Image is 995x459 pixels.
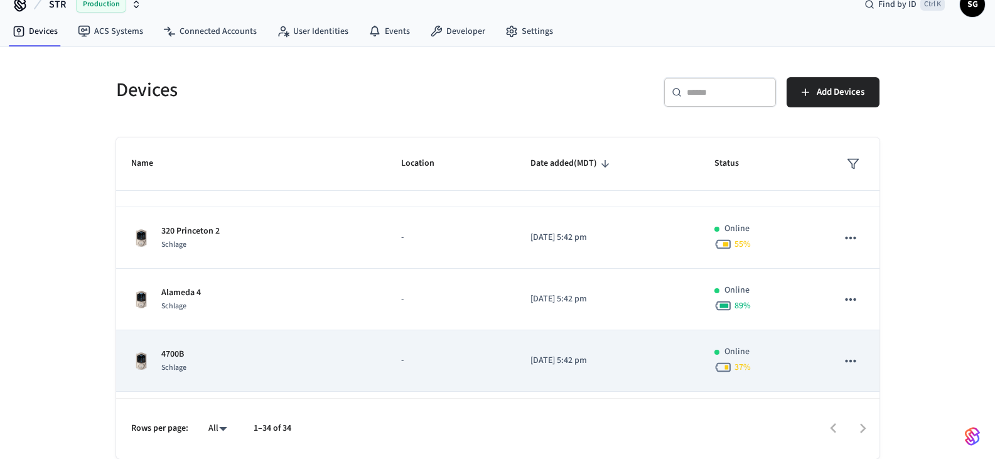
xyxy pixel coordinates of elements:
span: Name [131,154,169,173]
img: SeamLogoGradient.69752ec5.svg [965,426,980,446]
span: 55 % [734,238,751,251]
p: [DATE] 5:42 pm [530,354,684,367]
p: - [401,354,500,367]
a: Connected Accounts [153,20,267,43]
p: Online [724,222,750,235]
div: All [203,419,234,438]
span: Location [401,154,451,173]
p: 4700B [161,348,186,361]
a: User Identities [267,20,358,43]
span: Schlage [161,362,186,373]
a: Developer [420,20,495,43]
p: [DATE] 5:42 pm [530,293,684,306]
h5: Devices [116,77,490,103]
p: Alameda 4 [161,286,201,300]
span: Date added(MDT) [530,154,613,173]
p: 320 Princeton 2 [161,225,220,238]
p: Online [724,284,750,297]
span: 37 % [734,361,751,374]
span: Schlage [161,301,186,311]
img: Schlage Sense Smart Deadbolt with Camelot Trim, Front [131,351,151,371]
p: Online [724,345,750,359]
span: Schlage [161,239,186,250]
p: Rows per page: [131,422,188,435]
p: 1–34 of 34 [254,422,291,435]
span: Add Devices [817,84,864,100]
p: - [401,293,500,306]
a: Events [358,20,420,43]
span: 89 % [734,300,751,312]
a: Devices [3,20,68,43]
img: Schlage Sense Smart Deadbolt with Camelot Trim, Front [131,289,151,310]
a: Settings [495,20,563,43]
a: ACS Systems [68,20,153,43]
span: Status [714,154,755,173]
p: - [401,231,500,244]
img: Schlage Sense Smart Deadbolt with Camelot Trim, Front [131,228,151,248]
button: Add Devices [787,77,879,107]
p: [DATE] 5:42 pm [530,231,684,244]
